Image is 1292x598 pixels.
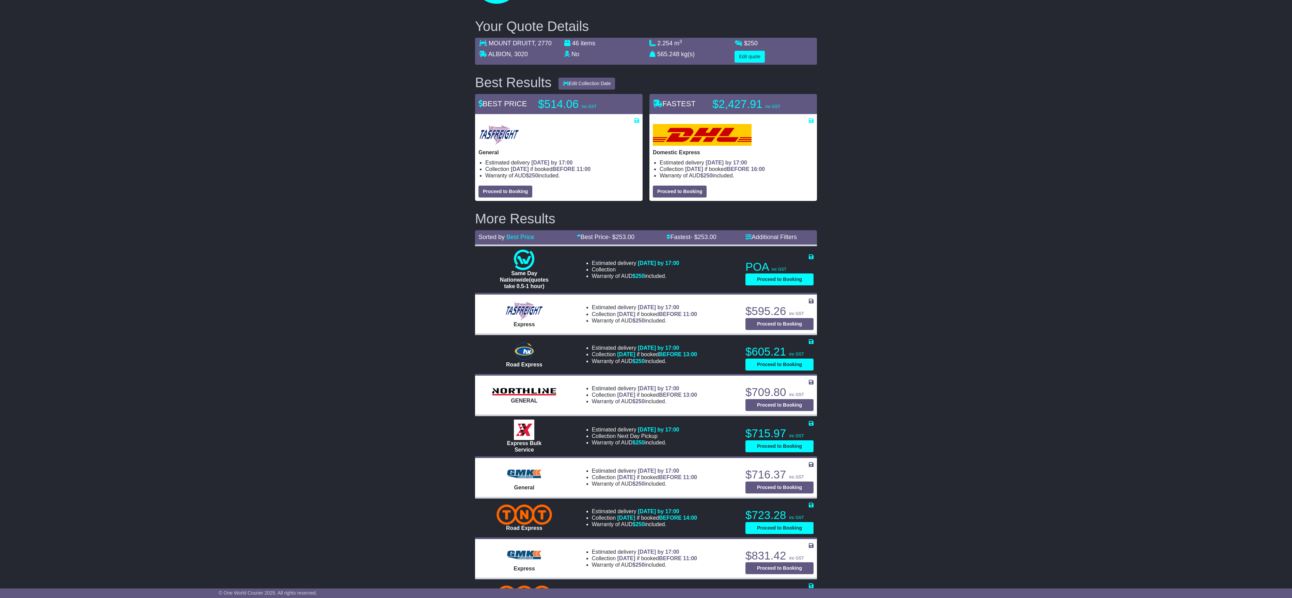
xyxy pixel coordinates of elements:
li: Collection [592,351,697,358]
span: 2.254 [657,40,673,47]
span: 250 [635,440,645,445]
p: $715.97 [745,427,814,440]
span: 11:00 [683,311,697,317]
span: Express [514,321,535,327]
span: [DATE] by 17:00 [531,160,573,166]
li: Collection [592,311,697,317]
img: Tasfreight: General [478,124,520,146]
a: Best Price [506,234,534,240]
li: Collection [592,266,679,273]
span: BEFORE [659,392,682,398]
li: Collection [660,166,814,172]
img: Border Express: Express Bulk Service [514,420,534,440]
li: Collection [485,166,639,172]
li: Warranty of AUD included. [592,481,697,487]
span: 250 [635,562,645,568]
span: 250 [747,40,758,47]
span: 253.00 [616,234,634,240]
img: DHL: Domestic Express [653,124,752,146]
span: FASTEST [653,99,696,108]
span: Road Express [506,525,542,531]
span: 14:00 [683,515,697,521]
span: , 3020 [511,51,528,58]
span: [DATE] [511,166,529,172]
li: Estimated delivery [592,260,679,266]
span: kg(s) [681,51,695,58]
img: One World Courier: Same Day Nationwide(quotes take 0.5-1 hour) [514,250,534,270]
span: [DATE] by 17:00 [638,549,679,555]
span: $ [632,481,645,487]
p: $709.80 [745,385,814,399]
span: BEFORE [659,474,682,480]
button: Edit quote [735,51,765,63]
span: Road Express [506,362,542,367]
span: BEFORE [552,166,575,172]
p: $2,427.91 [712,97,798,111]
span: [DATE] [617,515,635,521]
span: BEFORE [659,351,682,357]
span: $ [632,398,645,404]
li: Collection [592,555,697,562]
li: Collection [592,474,697,481]
span: 250 [635,358,645,364]
li: Warranty of AUD included. [660,172,814,179]
span: inc GST [789,475,804,479]
li: Estimated delivery [592,304,697,311]
img: GMK Logistics: General [504,464,545,484]
p: $723.28 [745,508,814,522]
button: Proceed to Booking [478,186,532,198]
img: Northline Distribution: GENERAL [490,386,558,397]
button: Proceed to Booking [745,273,814,285]
span: 565.248 [657,51,679,58]
li: Estimated delivery [660,159,814,166]
span: inc GST [789,392,804,397]
li: Warranty of AUD included. [592,398,697,405]
p: $716.37 [745,468,814,482]
span: ALBION [488,51,511,58]
li: Warranty of AUD included. [592,358,697,364]
span: 11:00 [683,555,697,561]
span: 250 [635,398,645,404]
span: [DATE] [617,474,635,480]
button: Proceed to Booking [745,440,814,452]
span: if booked [617,474,697,480]
button: Edit Collection Date [558,78,615,90]
li: Estimated delivery [592,549,697,555]
span: inc GST [789,311,804,316]
li: Collection [592,392,697,398]
span: [DATE] [617,392,635,398]
span: © One World Courier 2025. All rights reserved. [219,590,317,596]
span: BEST PRICE [478,99,527,108]
p: POA [745,260,814,274]
span: 250 [635,521,645,527]
span: 13:00 [683,392,697,398]
span: $ [632,521,645,527]
span: if booked [617,555,697,561]
span: BEFORE [659,311,682,317]
li: Collection [592,433,679,439]
span: if booked [617,351,697,357]
p: $595.26 [745,304,814,318]
span: if booked [511,166,590,172]
p: $831.42 [745,549,814,563]
span: MOUNT DRUITT [489,40,535,47]
button: Proceed to Booking [745,359,814,371]
span: 250 [529,173,538,178]
span: [DATE] by 17:00 [638,260,679,266]
span: $ [632,440,645,445]
span: $ [526,173,538,178]
h2: More Results [475,211,817,226]
li: Collection [592,515,697,521]
span: GENERAL [511,398,537,404]
p: $514.06 [538,97,623,111]
span: - $ [609,234,634,240]
span: inc GST [582,104,596,109]
img: TNT Domestic: Road Express [497,504,552,525]
span: [DATE] [617,555,635,561]
span: [DATE] by 17:00 [638,345,679,351]
span: 11:00 [683,474,697,480]
span: $ [632,562,645,568]
a: Best Price- $253.00 [577,234,634,240]
span: BEFORE [659,555,682,561]
button: Proceed to Booking [745,399,814,411]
